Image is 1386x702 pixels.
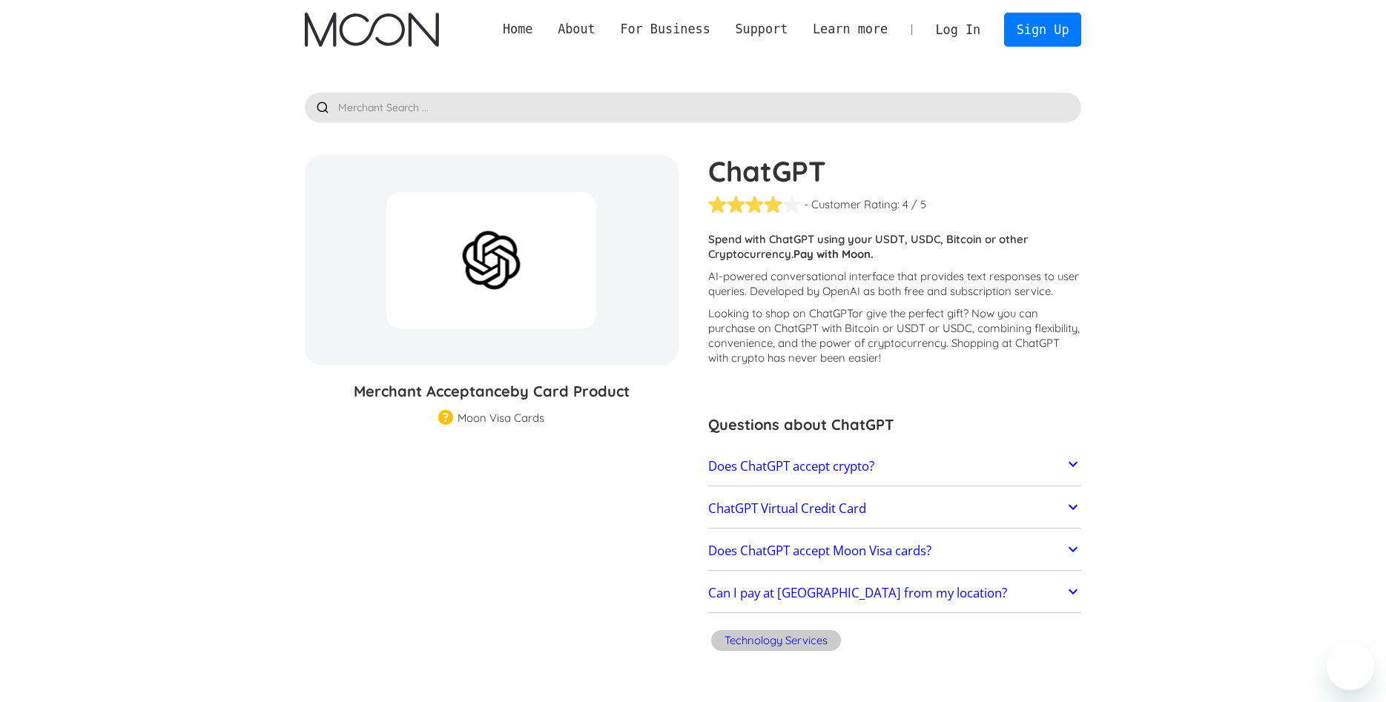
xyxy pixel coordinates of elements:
[923,13,993,46] a: Log In
[708,578,1082,609] a: Can I pay at [GEOGRAPHIC_DATA] from my location?
[708,543,931,558] h2: Does ChatGPT accept Moon Visa cards?
[725,633,828,648] div: Technology Services
[911,197,926,212] div: / 5
[708,493,1082,524] a: ChatGPT Virtual Credit Card
[735,20,788,39] div: Support
[793,247,874,261] strong: Pay with Moon.
[708,535,1082,566] a: Does ChatGPT accept Moon Visa cards?
[708,306,1082,365] p: Looking to shop on ChatGPT ? Now you can purchase on ChatGPT with Bitcoin or USDT or USDC, combin...
[620,20,710,39] div: For Business
[305,13,439,47] a: home
[1004,13,1081,46] a: Sign Up
[708,155,1082,188] h1: ChatGPT
[708,628,844,657] a: Technology Services
[708,414,1082,436] h3: Questions about ChatGPT
[510,382,630,400] span: by Card Product
[1327,643,1374,690] iframe: Button to launch messaging window
[723,20,800,39] div: Support
[305,93,1082,122] input: Merchant Search ...
[804,197,900,212] div: - Customer Rating:
[608,20,723,39] div: For Business
[852,306,963,320] span: or give the perfect gift
[902,197,908,212] div: 4
[305,13,439,47] img: Moon Logo
[458,411,544,425] div: Moon Visa Cards
[708,269,1082,299] p: AI-powered conversational interface that provides text responses to user queries. Developed by Op...
[708,586,1007,600] h2: Can I pay at [GEOGRAPHIC_DATA] from my location?
[813,20,888,39] div: Learn more
[800,20,900,39] div: Learn more
[305,380,679,403] h3: Merchant Acceptance
[708,459,874,474] h2: Does ChatGPT accept crypto?
[490,20,545,39] a: Home
[708,232,1082,262] p: Spend with ChatGPT using your USDT, USDC, Bitcoin or other Cryptocurrency.
[708,451,1082,482] a: Does ChatGPT accept crypto?
[545,20,607,39] div: About
[708,501,866,516] h2: ChatGPT Virtual Credit Card
[558,20,595,39] div: About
